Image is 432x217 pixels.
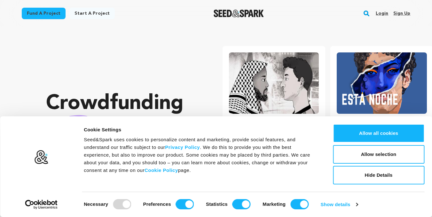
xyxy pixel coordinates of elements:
[263,201,286,207] strong: Marketing
[84,136,318,174] div: Seed&Spark uses cookies to personalize content and marketing, provide social features, and unders...
[84,201,108,207] strong: Necessary
[376,8,388,19] a: Login
[214,10,264,17] a: Seed&Spark Homepage
[333,124,424,143] button: Allow all cookies
[69,8,115,19] a: Start a project
[214,10,264,17] img: Seed&Spark Logo Dark Mode
[393,8,410,19] a: Sign up
[46,115,101,143] img: hand sketched image
[333,145,424,164] button: Allow selection
[13,200,69,209] a: Usercentrics Cookiebot - opens in a new window
[333,166,424,184] button: Hide Details
[145,167,178,173] a: Cookie Policy
[34,150,49,165] img: logo
[46,91,197,168] p: Crowdfunding that .
[229,52,319,114] img: Khutbah image
[165,144,200,150] a: Privacy Policy
[22,8,66,19] a: Fund a project
[143,201,171,207] strong: Preferences
[321,200,358,209] a: Show details
[84,126,318,134] div: Cookie Settings
[337,52,427,114] img: ESTA NOCHE image
[206,201,228,207] strong: Statistics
